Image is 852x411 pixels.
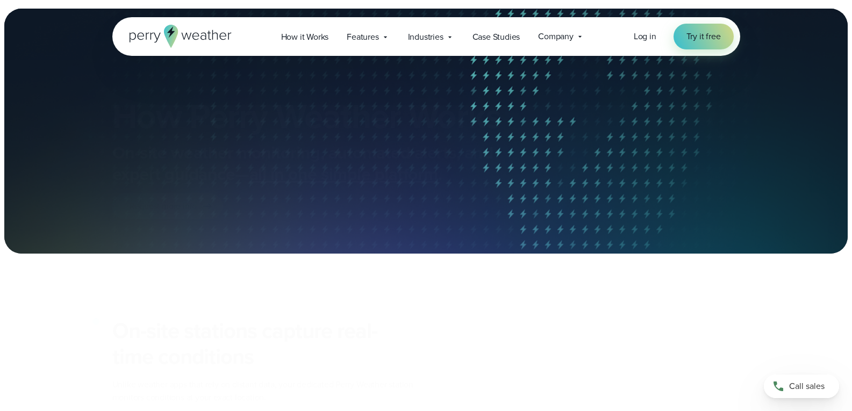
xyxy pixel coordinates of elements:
[408,31,443,44] span: Industries
[686,30,721,43] span: Try it free
[789,380,825,393] span: Call sales
[347,31,378,44] span: Features
[463,26,529,48] a: Case Studies
[272,26,338,48] a: How it Works
[472,31,520,44] span: Case Studies
[634,30,656,42] span: Log in
[764,374,839,398] a: Call sales
[281,31,329,44] span: How it Works
[634,30,656,43] a: Log in
[538,30,574,43] span: Company
[674,24,734,49] a: Try it free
